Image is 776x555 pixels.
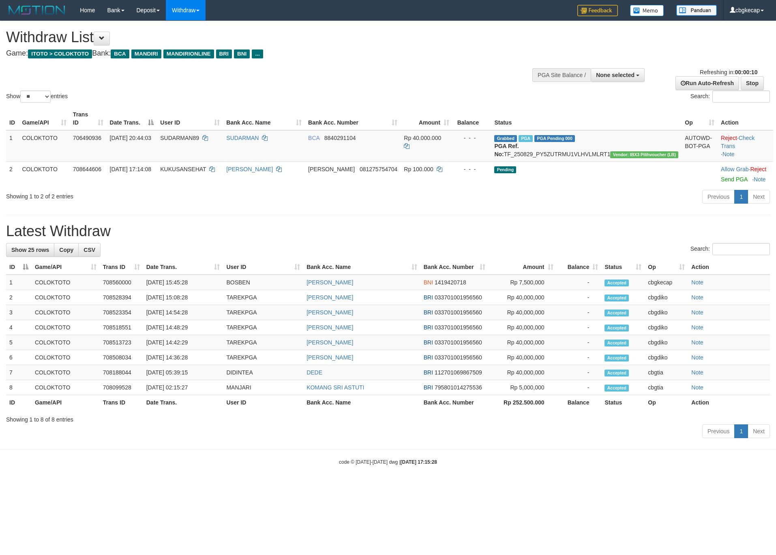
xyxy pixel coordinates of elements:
[424,369,433,376] span: BRI
[223,107,305,130] th: Bank Acc. Name: activate to sort column ascending
[100,380,143,395] td: 708099528
[491,130,682,162] td: TF_250829_PY5ZUTRMU1VLHVLMLRT1
[702,190,735,204] a: Previous
[489,275,557,290] td: Rp 7,500,000
[11,247,49,253] span: Show 25 rows
[100,275,143,290] td: 708560000
[718,161,773,187] td: ·
[721,176,747,183] a: Send PGA
[577,5,618,16] img: Feedback.jpg
[721,135,755,149] a: Check Trans
[645,275,688,290] td: cbgkecap
[223,395,303,410] th: User ID
[307,369,322,376] a: DEDE
[489,290,557,305] td: Rp 40,000,000
[721,166,750,172] span: ·
[645,380,688,395] td: cbgtia
[223,290,303,305] td: TAREKPGA
[494,166,516,173] span: Pending
[435,369,482,376] span: Copy 112701069867509 to clipboard
[6,275,32,290] td: 1
[691,369,703,376] a: Note
[160,166,206,172] span: KUKUSANSEHAT
[6,130,19,162] td: 1
[452,107,491,130] th: Balance
[100,320,143,335] td: 708518551
[73,135,101,141] span: 706490936
[605,355,629,361] span: Accepted
[6,395,32,410] th: ID
[424,324,433,331] span: BRI
[534,135,575,142] span: PGA Pending
[307,309,353,316] a: [PERSON_NAME]
[605,295,629,301] span: Accepted
[100,395,143,410] th: Trans ID
[645,395,688,410] th: Op
[688,395,770,410] th: Action
[100,335,143,350] td: 708513723
[734,424,748,438] a: 1
[424,309,433,316] span: BRI
[32,335,100,350] td: COLOKTOTO
[532,68,591,82] div: PGA Site Balance /
[401,107,452,130] th: Amount: activate to sort column ascending
[32,290,100,305] td: COLOKTOTO
[19,161,69,187] td: COLOKTOTO
[70,107,107,130] th: Trans ID: activate to sort column ascending
[420,260,489,275] th: Bank Acc. Number: activate to sort column ascending
[605,370,629,376] span: Accepted
[489,350,557,365] td: Rp 40,000,000
[748,190,770,204] a: Next
[721,135,737,141] a: Reject
[424,339,433,346] span: BRI
[721,166,748,172] a: Allow Grab
[605,280,629,286] span: Accepted
[303,260,420,275] th: Bank Acc. Name: activate to sort column ascending
[557,305,602,320] td: -
[676,5,717,16] img: panduan.png
[610,151,678,158] span: Vendor URL: https://dashboard.q2checkout.com/secure
[404,135,441,141] span: Rp 40.000.000
[605,385,629,392] span: Accepted
[308,135,319,141] span: BCA
[557,350,602,365] td: -
[401,459,437,465] strong: [DATE] 17:15:28
[404,166,433,172] span: Rp 100.000
[712,90,770,103] input: Search:
[691,339,703,346] a: Note
[157,107,223,130] th: User ID: activate to sort column ascending
[216,49,232,58] span: BRI
[491,107,682,130] th: Status
[223,275,303,290] td: BOSBEN
[6,107,19,130] th: ID
[645,350,688,365] td: cbgdiko
[718,107,773,130] th: Action
[32,260,100,275] th: Game/API: activate to sort column ascending
[557,380,602,395] td: -
[420,395,489,410] th: Bank Acc. Number
[557,260,602,275] th: Balance: activate to sort column ascending
[111,49,129,58] span: BCA
[489,260,557,275] th: Amount: activate to sort column ascending
[691,294,703,301] a: Note
[307,354,353,361] a: [PERSON_NAME]
[557,395,602,410] th: Balance
[223,260,303,275] th: User ID: activate to sort column ascending
[226,166,273,172] a: [PERSON_NAME]
[100,350,143,365] td: 708508034
[73,166,101,172] span: 708644606
[143,290,223,305] td: [DATE] 15:08:28
[6,90,68,103] label: Show entries
[32,380,100,395] td: COLOKTOTO
[489,305,557,320] td: Rp 40,000,000
[6,189,317,200] div: Showing 1 to 2 of 2 entries
[735,69,757,75] strong: 00:00:10
[100,305,143,320] td: 708523354
[435,294,482,301] span: Copy 033701001956560 to clipboard
[143,335,223,350] td: [DATE] 14:42:29
[424,354,433,361] span: BRI
[702,424,735,438] a: Previous
[6,335,32,350] td: 5
[252,49,263,58] span: ...
[339,459,437,465] small: code © [DATE]-[DATE] dwg |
